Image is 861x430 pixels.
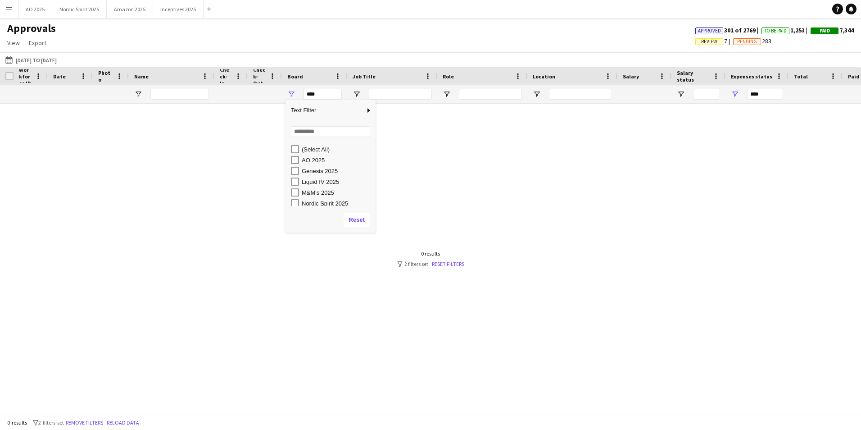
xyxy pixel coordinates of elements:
[220,66,231,87] span: Check-In
[52,0,107,18] button: Nordic Spirit 2025
[353,73,376,80] span: Job Title
[302,200,373,207] div: Nordic Spirit 2025
[695,37,733,45] span: 7
[287,90,295,98] button: Open Filter Menu
[353,90,361,98] button: Open Filter Menu
[848,73,860,80] span: Paid
[302,189,373,196] div: M&M's 2025
[693,89,720,100] input: Salary status Filter Input
[302,178,373,185] div: Liquid IV 2025
[25,37,50,49] a: Export
[533,73,555,80] span: Location
[150,89,209,100] input: Name Filter Input
[677,90,685,98] button: Open Filter Menu
[443,90,451,98] button: Open Filter Menu
[794,73,808,80] span: Total
[4,37,23,49] a: View
[397,250,464,257] div: 0 results
[302,146,373,153] div: (Select All)
[432,261,464,267] a: Reset filters
[107,0,153,18] button: Amazon 2025
[291,126,370,137] input: Search filter values
[4,55,59,65] button: [DATE] to [DATE]
[695,26,761,34] span: 301 of 2769
[134,73,149,80] span: Name
[98,69,113,83] span: Photo
[698,28,721,34] span: Approved
[302,168,373,174] div: Genesis 2025
[302,157,373,164] div: AO 2025
[369,89,432,100] input: Job Title Filter Input
[733,37,771,45] span: 283
[64,418,105,428] button: Remove filters
[285,103,365,118] span: Text Filter
[253,66,266,87] span: Check-Out
[285,144,376,230] div: Filter List
[287,73,303,80] span: Board
[623,73,639,80] span: Salary
[677,69,709,83] span: Salary status
[549,89,612,100] input: Location Filter Input
[764,28,787,34] span: To Be Paid
[29,39,46,47] span: Export
[105,418,141,428] button: Reload data
[701,39,717,45] span: Review
[731,90,739,98] button: Open Filter Menu
[731,73,772,80] span: Expenses status
[153,0,204,18] button: Incentives 2025
[344,213,370,227] button: Reset
[18,0,52,18] button: AO 2025
[820,28,830,34] span: Paid
[285,100,376,233] div: Column Filter
[38,419,64,426] span: 2 filters set
[397,261,464,267] div: 2 filters set
[761,26,811,34] span: 1,253
[459,89,522,100] input: Role Filter Input
[53,73,66,80] span: Date
[811,26,854,34] span: 7,344
[5,72,14,80] input: Column with Header Selection
[533,90,541,98] button: Open Filter Menu
[7,39,20,47] span: View
[737,39,757,45] span: Pending
[443,73,454,80] span: Role
[19,66,32,87] span: Workforce ID
[134,90,142,98] button: Open Filter Menu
